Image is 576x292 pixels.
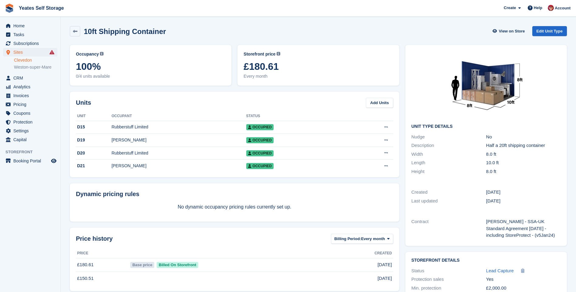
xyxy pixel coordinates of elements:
span: Storefront [5,149,60,155]
div: 10.0 ft [486,159,561,166]
h2: Unit Type details [411,124,561,129]
a: menu [3,22,57,30]
div: 8.0 ft [486,168,561,175]
span: Invoices [13,91,50,100]
th: Status [246,111,347,121]
td: £180.61 [76,258,129,272]
div: Rubberstuff Limited [111,150,246,156]
img: icon-info-grey-7440780725fd019a000dd9b08b2336e03edf1995a4989e88bcd33f0948082b44.svg [277,52,280,56]
span: Create [504,5,516,11]
img: icon-info-grey-7440780725fd019a000dd9b08b2336e03edf1995a4989e88bcd33f0948082b44.svg [100,52,104,56]
a: menu [3,118,57,126]
span: Occupied [246,137,274,143]
div: [PERSON_NAME] - SSA-UK Standard Agreement [DATE] - including StoreProtect - (v5Jan24) [486,218,561,239]
th: Occupant [111,111,246,121]
span: [DATE] [377,275,392,282]
th: Price [76,249,129,258]
div: D21 [76,163,111,169]
h2: 10ft Shipping Container [84,27,166,36]
a: menu [3,30,57,39]
p: No dynamic occupancy pricing rules currently set up. [76,203,393,211]
div: Rubberstuff Limited [111,124,246,130]
span: Analytics [13,83,50,91]
div: D19 [76,137,111,143]
h2: Storefront Details [411,258,561,263]
span: CRM [13,74,50,82]
div: [DATE] [486,198,561,205]
span: [DATE] [377,261,392,268]
span: Billed On Storefront [157,262,198,268]
a: Yeates Self Storage [16,3,66,13]
span: Every month [361,236,385,242]
a: Clevedon [14,57,57,63]
span: £180.61 [244,61,393,72]
a: Lead Capture [486,267,514,274]
div: Half a 20ft shipping container [486,142,561,149]
div: [PERSON_NAME] [111,137,246,143]
span: Occupied [246,150,274,156]
img: 10-ft-container.jpg [441,51,532,119]
a: menu [3,100,57,109]
span: Storefront price [244,51,275,57]
span: Coupons [13,109,50,117]
div: D20 [76,150,111,156]
div: £2,000.00 [486,285,561,292]
span: Protection [13,118,50,126]
a: menu [3,74,57,82]
span: Subscriptions [13,39,50,48]
div: 8.0 ft [486,151,561,158]
span: Tasks [13,30,50,39]
div: Dynamic pricing rules [76,189,393,199]
div: Description [411,142,486,149]
a: menu [3,109,57,117]
div: Yes [486,276,561,283]
th: Unit [76,111,111,121]
span: Base price [130,262,154,268]
a: menu [3,157,57,165]
a: menu [3,135,57,144]
a: menu [3,83,57,91]
span: Lead Capture [486,268,514,273]
div: Min. protection [411,285,486,292]
span: Every month [244,73,393,80]
div: Protection sales [411,276,486,283]
a: Add Units [366,98,393,108]
div: No [486,134,561,141]
i: Smart entry sync failures have occurred [49,50,54,55]
span: View on Store [499,28,525,34]
div: [PERSON_NAME] [111,163,246,169]
h2: Units [76,98,91,107]
span: Capital [13,135,50,144]
span: Pricing [13,100,50,109]
span: Home [13,22,50,30]
div: Created [411,189,486,196]
div: D15 [76,124,111,130]
span: Occupied [246,163,274,169]
span: Price history [76,234,113,243]
a: Preview store [50,157,57,165]
span: Account [555,5,571,11]
span: Help [534,5,542,11]
div: Width [411,151,486,158]
span: Created [375,250,392,256]
span: 100% [76,61,225,72]
div: Nudge [411,134,486,141]
img: Wendie Tanner [548,5,554,11]
a: Edit Unit Type [532,26,567,36]
span: Billing Period: [334,236,361,242]
span: Settings [13,127,50,135]
div: Status [411,267,486,274]
div: Contract [411,218,486,239]
span: 0/4 units available [76,73,225,80]
a: menu [3,39,57,48]
button: Billing Period: Every month [331,234,393,244]
a: View on Store [492,26,527,36]
img: stora-icon-8386f47178a22dfd0bd8f6a31ec36ba5ce8667c1dd55bd0f319d3a0aa187defe.svg [5,4,14,13]
div: [DATE] [486,189,561,196]
a: Weston-super-Mare [14,64,57,70]
div: Height [411,168,486,175]
span: Sites [13,48,50,56]
a: menu [3,48,57,56]
td: £150.51 [76,272,129,285]
span: Occupied [246,124,274,130]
